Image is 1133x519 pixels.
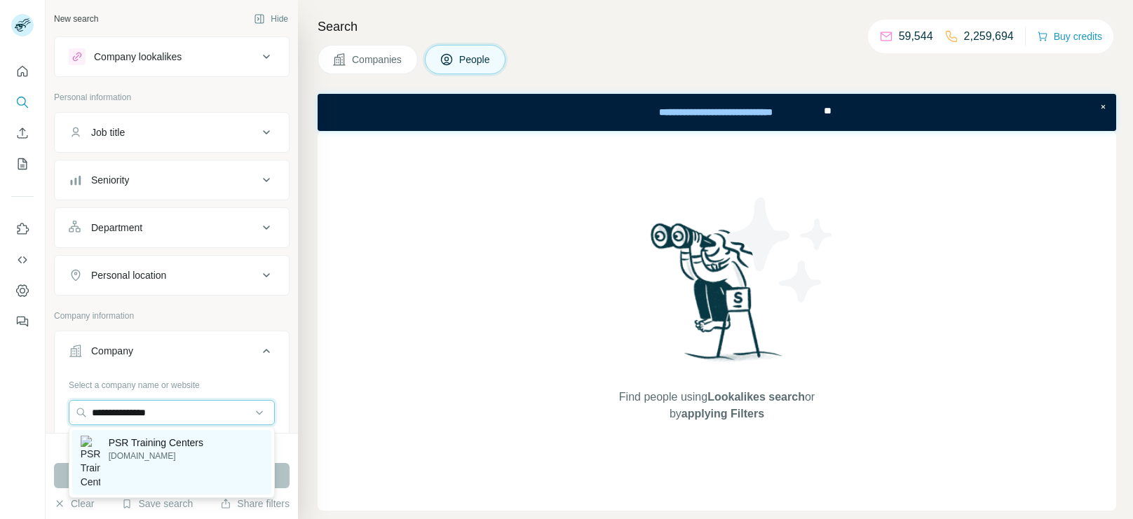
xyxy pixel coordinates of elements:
p: PSR Training Centers [109,436,203,450]
p: 2,259,694 [964,28,1014,45]
span: People [459,53,491,67]
button: Dashboard [11,278,34,303]
div: Seniority [91,173,129,187]
img: PSR Training Centers [81,436,100,489]
button: Feedback [11,309,34,334]
div: Company [91,344,133,358]
p: 59,544 [899,28,933,45]
div: New search [54,13,98,25]
button: Company lookalikes [55,40,289,74]
button: Search [11,90,34,115]
img: Surfe Illustration - Woman searching with binoculars [644,219,790,375]
div: Personal location [91,268,166,282]
span: Find people using or by [604,389,829,422]
img: Surfe Illustration - Stars [717,187,843,313]
button: Clear [54,497,94,511]
button: Buy credits [1037,27,1102,46]
span: Companies [352,53,403,67]
span: Lookalikes search [707,391,805,403]
button: Quick start [11,59,34,84]
div: Company lookalikes [94,50,182,64]
button: Share filters [220,497,290,511]
button: Use Surfe on LinkedIn [11,216,34,242]
button: My lists [11,151,34,177]
p: [DOMAIN_NAME] [109,450,203,462]
iframe: Banner [318,94,1116,131]
button: Save search [121,497,193,511]
button: Seniority [55,163,289,197]
div: Job title [91,125,125,139]
button: Use Surfe API [11,247,34,272]
p: Company information [54,310,290,322]
div: Select a company name or website [69,373,275,392]
p: Personal information [54,91,290,104]
button: Company [55,334,289,373]
span: applying Filters [681,408,764,420]
div: Department [91,221,142,235]
button: Enrich CSV [11,120,34,146]
button: Personal location [55,258,289,292]
button: Department [55,211,289,244]
h4: Search [318,17,1116,36]
button: Job title [55,116,289,149]
button: Hide [244,8,298,29]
